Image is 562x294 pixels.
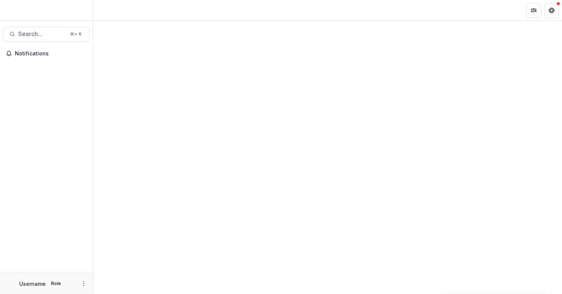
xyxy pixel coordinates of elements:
button: Notifications [3,48,90,59]
nav: breadcrumb [96,5,127,16]
button: Search... [3,27,90,42]
div: ⌘ + K [68,30,83,38]
span: Notifications [15,51,87,57]
p: Username [19,280,46,288]
button: More [79,279,88,288]
p: Role [49,280,63,287]
button: Partners [526,3,541,18]
button: Get Help [544,3,559,18]
span: Search... [18,30,65,38]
